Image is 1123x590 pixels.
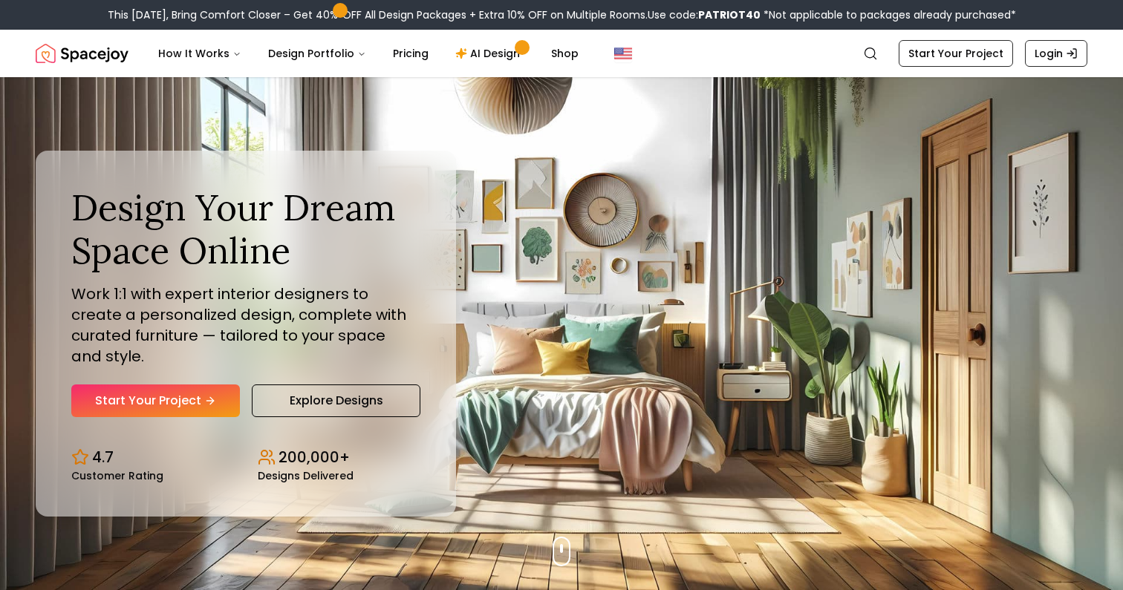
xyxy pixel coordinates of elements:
[539,39,590,68] a: Shop
[256,39,378,68] button: Design Portfolio
[71,283,420,367] p: Work 1:1 with expert interior designers to create a personalized design, complete with curated fu...
[71,471,163,481] small: Customer Rating
[71,384,240,417] a: Start Your Project
[1025,40,1087,67] a: Login
[381,39,440,68] a: Pricing
[252,384,420,417] a: Explore Designs
[761,7,1016,22] span: *Not applicable to packages already purchased*
[71,435,420,481] div: Design stats
[279,447,350,468] p: 200,000+
[614,45,632,62] img: United States
[36,39,128,68] a: Spacejoy
[108,7,1016,22] div: This [DATE], Bring Comfort Closer – Get 40% OFF All Design Packages + Extra 10% OFF on Multiple R...
[258,471,354,481] small: Designs Delivered
[92,447,114,468] p: 4.7
[146,39,253,68] button: How It Works
[71,186,420,272] h1: Design Your Dream Space Online
[36,39,128,68] img: Spacejoy Logo
[899,40,1013,67] a: Start Your Project
[648,7,761,22] span: Use code:
[36,30,1087,77] nav: Global
[443,39,536,68] a: AI Design
[146,39,590,68] nav: Main
[698,7,761,22] b: PATRIOT40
